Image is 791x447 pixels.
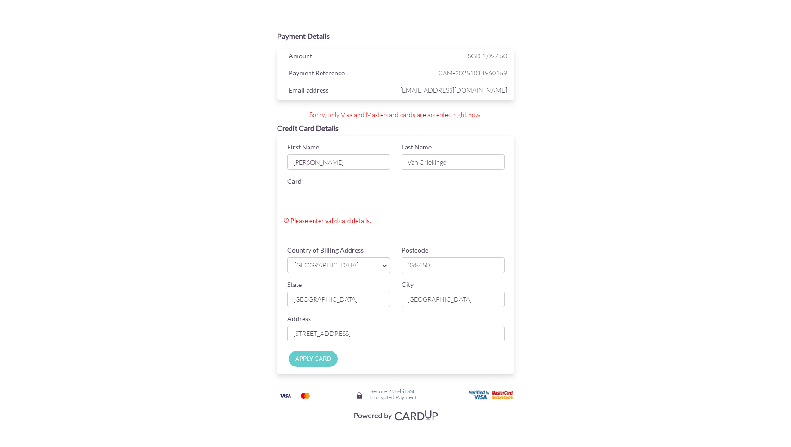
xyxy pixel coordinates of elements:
img: Secure lock [356,392,363,399]
div: Payment Reference [282,67,398,81]
span: CAM-20251014960159 [398,67,507,79]
iframe: Secure card number input frame [287,188,506,205]
label: State [287,280,302,289]
h6: Secure 256-bit SSL Encrypted Payment [369,388,417,400]
a: [GEOGRAPHIC_DATA] [287,257,390,273]
label: First Name [287,143,319,152]
label: Postcode [402,246,428,255]
span: [EMAIL_ADDRESS][DOMAIN_NAME] [398,84,507,96]
label: Country of Billing Address [287,246,364,255]
label: City [402,280,414,289]
span: [GEOGRAPHIC_DATA] [293,261,375,270]
span: SGD 1,097.50 [468,52,507,60]
img: User card [469,390,515,400]
div: Email address [282,84,398,98]
small: Please enter valid card details. [284,217,439,225]
div: Credit Card Details [277,123,514,134]
label: Last Name [402,143,432,152]
img: Visa, Mastercard [349,407,442,424]
iframe: Secure card expiration date input frame [287,225,392,242]
img: Mastercard [296,390,315,402]
label: Card [287,177,302,186]
div: Amount [282,50,398,64]
iframe: Secure card security code input frame [403,225,508,242]
div: Payment Details [277,31,514,42]
img: Visa [276,390,295,402]
div: Sorry, only Visa and Mastercard cards are accepted right now. [284,110,507,119]
label: Address [287,314,311,323]
input: Apply Card [289,351,338,367]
